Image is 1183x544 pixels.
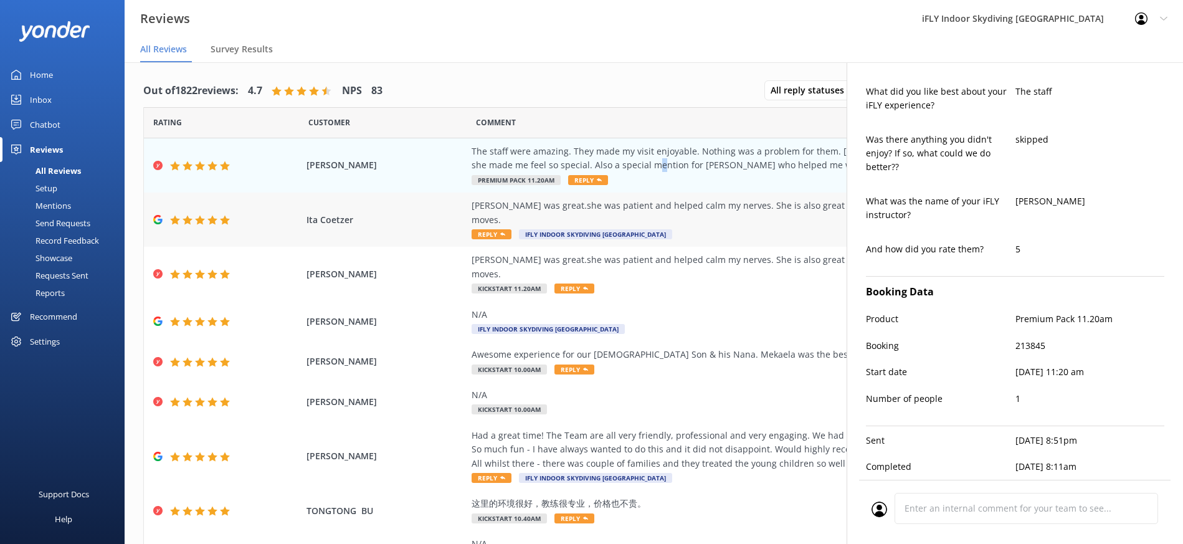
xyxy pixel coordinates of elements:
span: Kickstart 10.40am [472,513,547,523]
a: Setup [7,179,125,197]
div: Inbox [30,87,52,112]
div: Mentions [7,197,71,214]
p: The staff [1015,85,1165,98]
span: Reply [554,365,594,375]
div: The staff were amazing. They made my visit enjoyable. Nothing was a problem for them. [PERSON_NAM... [472,145,1038,173]
p: Product [866,312,1015,326]
p: [DATE] 8:51pm [1015,434,1165,447]
h3: Reviews [140,9,190,29]
span: Question [476,117,516,128]
p: 1 [1015,392,1165,406]
span: Survey Results [211,43,273,55]
div: Reports [7,284,65,302]
span: Kickstart 11.20am [472,284,547,293]
a: Requests Sent [7,267,125,284]
div: Support Docs [39,482,89,507]
span: Reply [472,229,511,239]
span: Reply [554,284,594,293]
span: All reply statuses [771,84,852,97]
span: iFLY Indoor Skydiving [GEOGRAPHIC_DATA] [519,229,672,239]
h4: Out of 1822 reviews: [143,83,239,99]
p: And how did you rate them? [866,242,1015,256]
div: Showcase [7,249,72,267]
a: Record Feedback [7,232,125,249]
p: Was there anything you didn't enjoy? If so, what could we do better?? [866,133,1015,174]
p: What did you like best about your iFLY experience? [866,85,1015,113]
span: Reply [554,513,594,523]
span: [PERSON_NAME] [306,267,466,281]
p: [PERSON_NAME] [1015,194,1165,208]
p: 213845 [1015,339,1165,353]
div: 这里的环境很好，教练很专业，价格也不贵。 [472,497,1038,510]
div: Help [55,507,72,532]
div: Reviews [30,137,63,162]
img: user_profile.svg [872,502,887,517]
div: [PERSON_NAME] was great.she was patient and helped calm my nerves. She is also great with kids an... [472,253,1038,281]
span: Date [308,117,350,128]
a: Send Requests [7,214,125,232]
span: [PERSON_NAME] [306,158,466,172]
p: Premium Pack 11.20am [1015,312,1165,326]
h4: Booking Data [866,284,1164,300]
div: Had a great time! The Team are all very friendly, professional and very engaging. We had the over... [472,429,1038,470]
p: Start date [866,365,1015,379]
a: Mentions [7,197,125,214]
span: Date [153,117,182,128]
p: 5 [1015,242,1165,256]
span: [PERSON_NAME] [306,315,466,328]
span: [PERSON_NAME] [306,449,466,463]
div: Send Requests [7,214,90,232]
span: [PERSON_NAME] [306,395,466,409]
p: [DATE] 8:11am [1015,460,1165,474]
h4: 83 [371,83,382,99]
span: Reply [568,175,608,185]
span: [PERSON_NAME] [306,355,466,368]
h4: 4.7 [248,83,262,99]
img: yonder-white-logo.png [19,21,90,42]
span: Reply [472,473,511,483]
a: All Reviews [7,162,125,179]
div: Recommend [30,304,77,329]
span: Kickstart 10.00am [472,365,547,375]
div: Setup [7,179,57,197]
a: Showcase [7,249,125,267]
p: skipped [1015,133,1165,146]
span: TONGTONG BU [306,504,466,518]
h4: NPS [342,83,362,99]
div: Record Feedback [7,232,99,249]
div: Awesome experience for our [DEMOGRAPHIC_DATA] Son & his Nana. Mekaela was the best guide 🌠🤩 [472,348,1038,361]
div: [PERSON_NAME] was great.she was patient and helped calm my nerves. She is also great with kids an... [472,199,1038,227]
span: iFLY Indoor Skydiving [GEOGRAPHIC_DATA] [472,324,625,334]
div: Requests Sent [7,267,88,284]
span: Premium Pack 11.20am [472,175,561,185]
span: iFLY Indoor Skydiving [GEOGRAPHIC_DATA] [519,473,672,483]
div: Chatbot [30,112,60,137]
p: Number of people [866,392,1015,406]
div: N/A [472,388,1038,402]
p: Completed [866,460,1015,474]
p: [DATE] 11:20 am [1015,365,1165,379]
p: Sent [866,434,1015,447]
p: What was the name of your iFLY instructor? [866,194,1015,222]
div: Settings [30,329,60,354]
p: Booking [866,339,1015,353]
div: N/A [472,308,1038,322]
div: All Reviews [7,162,81,179]
span: Ita Coetzer [306,213,466,227]
span: All Reviews [140,43,187,55]
div: Home [30,62,53,87]
span: Kickstart 10.00am [472,404,547,414]
a: Reports [7,284,125,302]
